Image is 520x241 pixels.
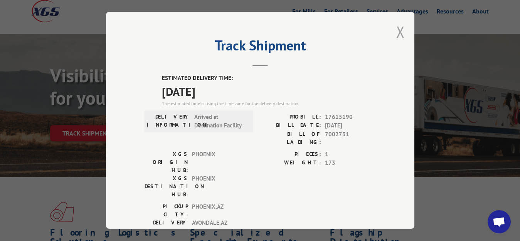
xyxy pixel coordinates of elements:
span: AVONDALE , AZ [192,219,244,235]
button: Close modal [396,22,405,42]
label: PICKUP CITY: [145,203,188,219]
label: DELIVERY CITY: [145,219,188,235]
label: WEIGHT: [260,159,321,167]
label: PIECES: [260,150,321,159]
span: 7002731 [325,130,376,146]
div: The estimated time is using the time zone for the delivery destination. [162,100,376,107]
label: BILL OF LADING: [260,130,321,146]
label: XGS DESTINATION HUB: [145,174,188,199]
h2: Track Shipment [145,40,376,55]
span: PHOENIX , AZ [192,203,244,219]
span: PHOENIX [192,150,244,174]
span: 173 [325,159,376,167]
span: 17615190 [325,113,376,122]
label: PROBILL: [260,113,321,122]
label: BILL DATE: [260,121,321,130]
span: PHOENIX [192,174,244,199]
span: [DATE] [162,83,376,100]
label: DELIVERY INFORMATION: [147,113,190,130]
div: Open chat [488,210,511,233]
label: ESTIMATED DELIVERY TIME: [162,74,376,83]
span: 1 [325,150,376,159]
span: [DATE] [325,121,376,130]
span: Arrived at Destination Facility [194,113,246,130]
label: XGS ORIGIN HUB: [145,150,188,174]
